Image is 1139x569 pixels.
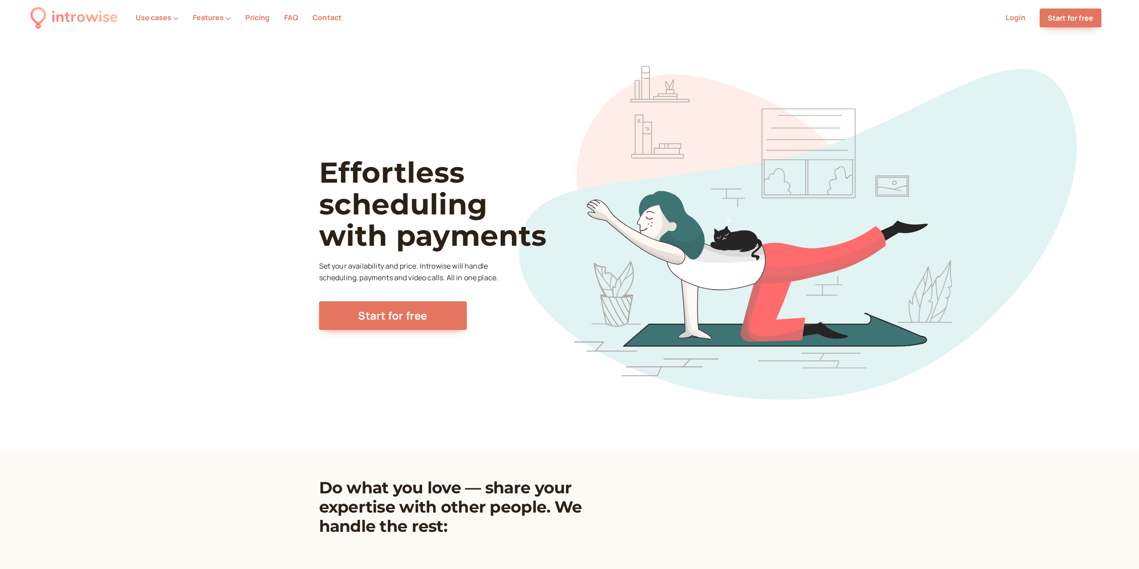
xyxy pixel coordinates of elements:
a: Start for free [1040,9,1101,27]
a: Pricing [245,13,269,22]
a: Start for free [319,301,467,330]
button: Features [193,13,231,21]
a: FAQ [284,13,298,22]
a: Login [1006,13,1025,22]
div: introwise [51,5,118,30]
h2: Do what you love — share your expertise with other people. We handle the rest: [319,478,632,536]
button: Use cases [136,13,179,21]
a: introwise [30,5,118,30]
h1: Effortless scheduling with payments [319,157,579,251]
a: Contact [312,13,341,22]
p: Set your availability and price. Introwise will handle scheduling, payments and video calls. All ... [319,261,501,284]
